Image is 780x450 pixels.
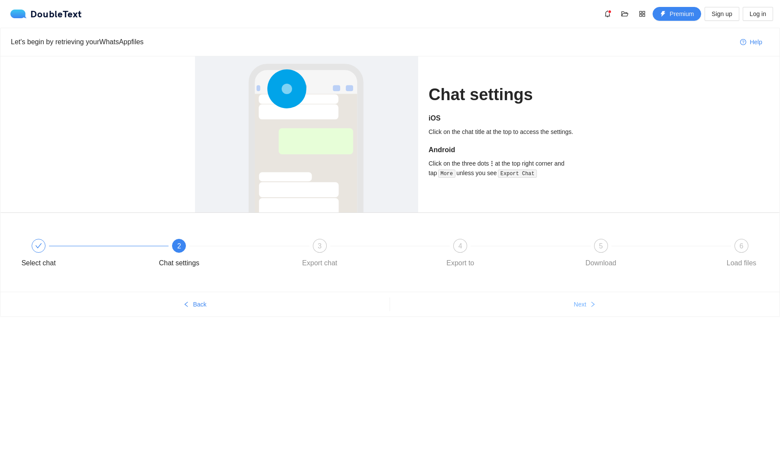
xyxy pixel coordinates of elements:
h1: Chat settings [429,85,585,105]
span: folder-open [618,10,631,17]
span: left [183,301,189,308]
h5: Android [429,145,585,155]
div: Select chat [21,256,55,270]
button: Log in [743,7,773,21]
span: right [590,301,596,308]
img: logo [10,10,30,18]
span: 5 [599,242,603,250]
span: Sign up [712,9,732,19]
div: Select chat [13,239,154,270]
span: thunderbolt [660,11,666,18]
button: Nextright [390,297,780,311]
div: Export to [446,256,474,270]
span: Help [750,37,762,47]
div: 6Load files [716,239,767,270]
div: 3Export chat [295,239,435,270]
span: 3 [318,242,322,250]
h5: iOS [429,113,585,124]
div: 5Download [576,239,716,270]
div: Download [585,256,616,270]
span: Premium [669,9,694,19]
div: Chat settings [159,256,199,270]
div: Let's begin by retrieving your WhatsApp files [11,36,733,47]
button: Sign up [705,7,739,21]
code: Export Chat [498,170,537,178]
a: logoDoubleText [10,10,82,18]
div: Click on the three dots at the top right corner and tap unless you see [429,159,585,178]
span: 6 [740,242,744,250]
button: folder-open [618,7,632,21]
span: 4 [458,242,462,250]
span: Back [193,300,206,309]
button: appstore [635,7,649,21]
span: 2 [177,242,181,250]
span: Log in [750,9,766,19]
span: bell [601,10,614,17]
b: ⋮ [489,160,495,167]
button: question-circleHelp [733,35,769,49]
code: More [438,170,455,178]
button: thunderboltPremium [653,7,701,21]
span: check [35,242,42,249]
div: Click on the chat title at the top to access the settings. [429,127,585,137]
span: Next [574,300,586,309]
button: bell [601,7,614,21]
div: DoubleText [10,10,82,18]
div: Export chat [302,256,337,270]
div: 4Export to [435,239,575,270]
div: 2Chat settings [154,239,294,270]
span: appstore [636,10,649,17]
span: question-circle [740,39,746,46]
button: leftBack [0,297,390,311]
div: Load files [727,256,757,270]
